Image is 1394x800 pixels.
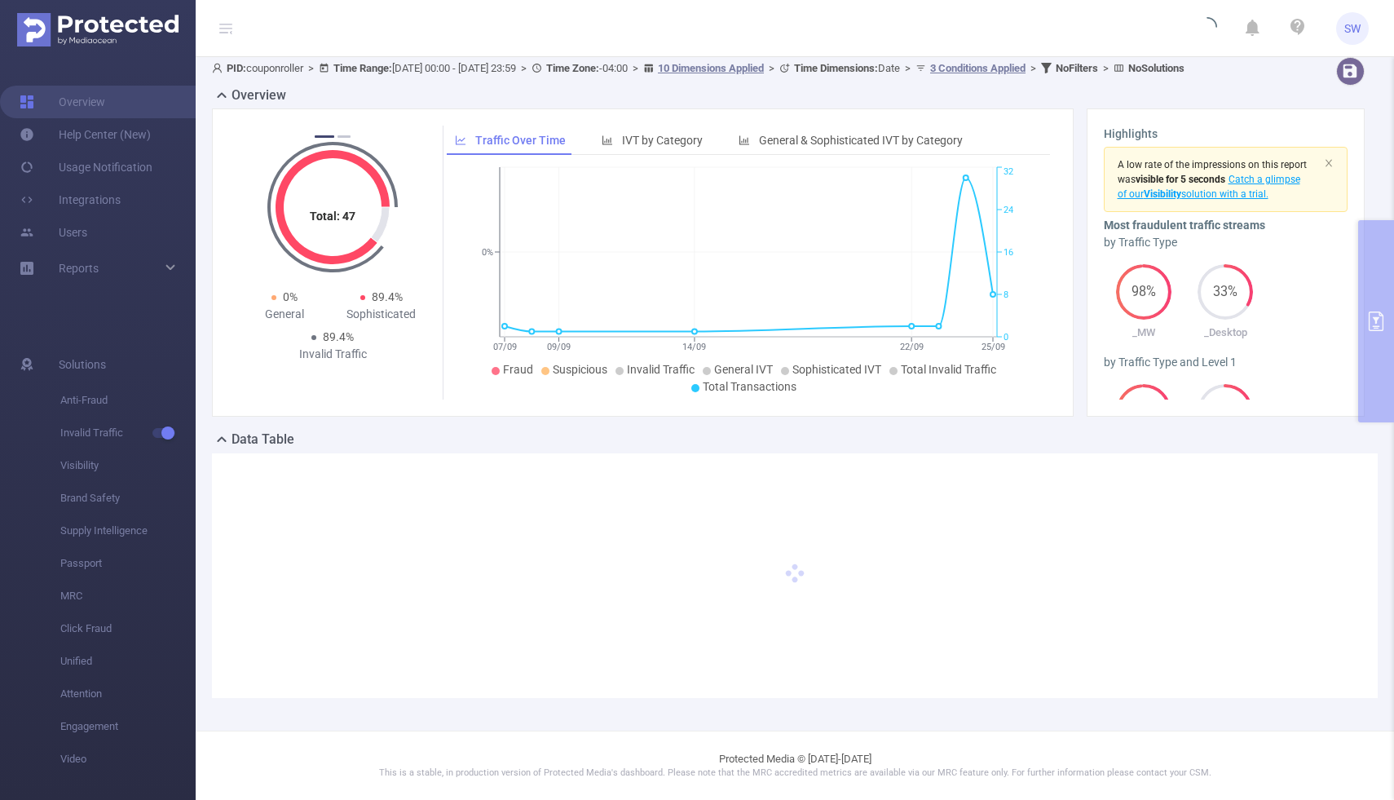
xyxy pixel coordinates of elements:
[60,580,196,612] span: MRC
[20,118,151,151] a: Help Center (New)
[1104,325,1185,341] p: _MW
[60,678,196,710] span: Attention
[20,183,121,216] a: Integrations
[60,417,196,449] span: Invalid Traffic
[372,290,403,303] span: 89.4%
[703,380,796,393] span: Total Transactions
[60,743,196,776] span: Video
[1198,285,1253,298] span: 33%
[492,342,516,352] tspan: 07/09
[759,134,963,147] span: General & Sophisticated IVT by Category
[1118,174,1225,185] span: was
[323,330,354,343] span: 89.4%
[547,342,571,352] tspan: 09/09
[60,645,196,678] span: Unified
[682,342,706,352] tspan: 14/09
[602,135,613,146] i: icon: bar-chart
[546,62,599,74] b: Time Zone:
[1104,354,1348,371] div: by Traffic Type and Level 1
[622,134,703,147] span: IVT by Category
[503,363,533,376] span: Fraud
[658,62,764,74] u: 10 Dimensions Applied
[232,86,286,105] h2: Overview
[1198,17,1217,40] i: icon: loading
[1004,247,1013,258] tspan: 16
[60,547,196,580] span: Passport
[20,216,87,249] a: Users
[285,346,382,363] div: Invalid Traffic
[212,62,1184,74] span: couponroller [DATE] 00:00 - [DATE] 23:59 -04:00
[794,62,900,74] span: Date
[60,482,196,515] span: Brand Safety
[1004,167,1013,178] tspan: 32
[20,151,152,183] a: Usage Notification
[59,252,99,285] a: Reports
[1344,12,1361,45] span: SW
[60,515,196,547] span: Supply Intelligence
[333,62,392,74] b: Time Range:
[60,612,196,645] span: Click Fraud
[714,363,773,376] span: General IVT
[20,86,105,118] a: Overview
[310,210,355,223] tspan: Total: 47
[981,342,1004,352] tspan: 25/09
[60,710,196,743] span: Engagement
[764,62,779,74] span: >
[1104,126,1348,143] h3: Highlights
[60,384,196,417] span: Anti-Fraud
[627,363,695,376] span: Invalid Traffic
[196,731,1394,800] footer: Protected Media © [DATE]-[DATE]
[1026,62,1041,74] span: >
[475,134,566,147] span: Traffic Over Time
[236,306,333,323] div: General
[628,62,643,74] span: >
[315,135,334,138] button: 1
[792,363,881,376] span: Sophisticated IVT
[1128,62,1184,74] b: No Solutions
[337,135,351,138] button: 2
[1118,159,1307,170] span: A low rate of the impressions on this report
[1104,219,1265,232] b: Most fraudulent traffic streams
[930,62,1026,74] u: 3 Conditions Applied
[1116,285,1171,298] span: 98%
[739,135,750,146] i: icon: bar-chart
[553,363,607,376] span: Suspicious
[17,13,179,46] img: Protected Media
[59,348,106,381] span: Solutions
[1144,188,1181,200] b: Visibility
[794,62,878,74] b: Time Dimensions :
[1104,234,1348,251] div: by Traffic Type
[232,430,294,449] h2: Data Table
[227,62,246,74] b: PID:
[1324,158,1334,168] i: icon: close
[901,363,996,376] span: Total Invalid Traffic
[900,62,915,74] span: >
[212,63,227,73] i: icon: user
[482,247,493,258] tspan: 0%
[303,62,319,74] span: >
[333,306,430,323] div: Sophisticated
[283,290,298,303] span: 0%
[1056,62,1098,74] b: No Filters
[516,62,532,74] span: >
[1184,325,1266,341] p: _Desktop
[236,767,1353,780] p: This is a stable, in production version of Protected Media's dashboard. Please note that the MRC ...
[1004,332,1008,343] tspan: 0
[60,449,196,482] span: Visibility
[1324,154,1334,172] button: icon: close
[1098,62,1114,74] span: >
[1004,205,1013,215] tspan: 24
[59,262,99,275] span: Reports
[1136,174,1225,185] b: visible for 5 seconds
[899,342,923,352] tspan: 22/09
[455,135,466,146] i: icon: line-chart
[1004,290,1008,300] tspan: 8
